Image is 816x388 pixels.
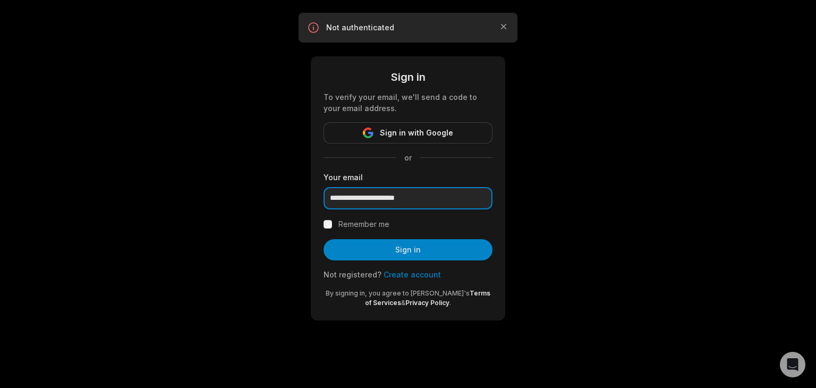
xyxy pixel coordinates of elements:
a: Privacy Policy [405,299,449,307]
a: Terms of Services [365,289,490,307]
span: Not registered? [324,270,381,279]
div: To verify your email, we'll send a code to your email address. [324,91,492,114]
a: Create account [384,270,441,279]
p: Not authenticated [326,22,490,33]
div: Open Intercom Messenger [780,352,805,377]
span: Sign in with Google [380,126,453,139]
button: Sign in [324,239,492,260]
button: Sign in with Google [324,122,492,144]
span: & [401,299,405,307]
label: Remember me [338,218,389,231]
span: . [449,299,451,307]
label: Your email [324,172,492,183]
span: By signing in, you agree to [PERSON_NAME]'s [326,289,470,297]
span: or [396,152,420,163]
div: Sign in [324,69,492,85]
